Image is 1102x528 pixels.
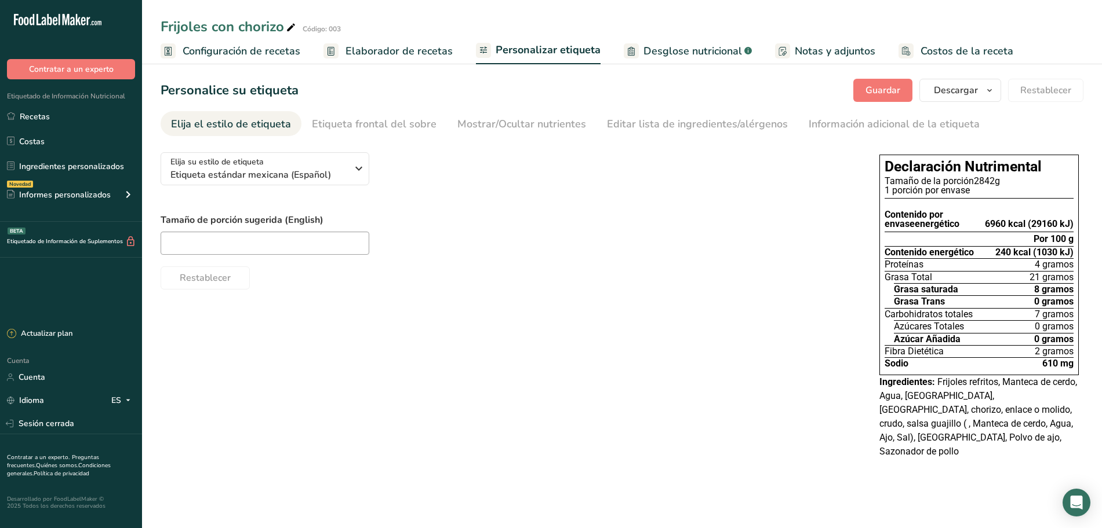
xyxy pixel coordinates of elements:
button: Contratar a un experto [7,59,135,79]
button: Guardar [853,79,912,102]
font: Carbohidratos totales [885,309,973,320]
font: Desarrollado por FoodLabelMaker © [7,495,104,503]
font: Grasa Trans [894,296,945,307]
font: 0 gramos [1035,321,1074,332]
font: Elija su estilo de etiqueta [170,156,264,167]
font: Fibra Dietética [885,346,944,357]
font: Azúcares Totales [894,321,964,332]
font: Sodio [885,358,908,369]
a: Quiénes somos. [36,461,78,470]
font: Idioma [19,395,44,406]
a: Desglose nutricional [624,38,752,64]
font: Notas y adjuntos [795,44,875,58]
button: Elija su estilo de etiqueta Etiqueta estándar mexicana (Español) [161,152,369,185]
a: Notas y adjuntos [775,38,875,64]
font: 2025 Todos los derechos reservados [7,502,106,510]
font: Etiquetado de Información de Suplementos [7,237,123,245]
font: Personalice su etiqueta [161,82,299,99]
font: Declaración Nutrimental [885,158,1042,175]
font: 4 gramos [1035,259,1074,270]
font: Grasa saturada [894,284,958,295]
font: Mostrar/Ocultar nutrientes [457,117,586,131]
font: Contratar a un experto [29,64,114,75]
font: Tamaño de porción sugerida (English) [161,214,323,226]
font: Cuenta [19,372,45,383]
font: Contenido por envase [885,209,943,229]
font: Descargar [934,84,978,97]
font: Tamaño de la porción [885,175,974,186]
font: 2 gramos [1035,346,1074,357]
font: Cuenta [7,356,29,365]
font: 21 gramos [1030,272,1074,283]
a: Política de privacidad [34,470,89,478]
font: Frijoles refritos, Manteca de cerdo, Agua, [GEOGRAPHIC_DATA], [GEOGRAPHIC_DATA], chorizo, enlace ... [879,376,1077,457]
font: Proteínas [885,259,923,270]
font: Personalizar etiqueta [496,43,601,57]
font: energético [915,218,959,229]
a: Contratar a un experto. [7,453,70,461]
font: 8 gramos [1034,284,1074,295]
font: Etiquetado de Información Nutricional [7,91,125,101]
font: Elaborador de recetas [345,44,453,58]
font: Editar lista de ingredientes/alérgenos [607,117,788,131]
a: Preguntas frecuentes. [7,453,99,470]
a: Costos de la receta [899,38,1013,64]
font: Por 100 g [1034,233,1074,244]
font: Informes personalizados [19,189,111,200]
div: Abrir Intercom Messenger [1063,489,1090,516]
font: 0 gramos [1034,333,1074,344]
font: Novedad [9,181,31,188]
font: 240 kcal (1030 kJ) [995,247,1074,258]
font: 610 mg [1042,358,1074,369]
font: Guardar [865,84,900,97]
font: Elija el estilo de etiqueta [171,117,291,131]
font: Etiqueta frontal del sobre [312,117,437,131]
font: Grasa Total [885,272,932,283]
button: Restablecer [161,266,250,289]
font: Etiqueta estándar mexicana (Español) [170,168,331,181]
button: Restablecer [1008,79,1083,102]
button: Descargar [919,79,1001,102]
font: Frijoles con chorizo [161,17,284,36]
font: Código: 003 [303,24,341,34]
font: Ingredientes personalizados [19,161,124,172]
font: Contenido energético [885,247,974,258]
font: Restablecer [1020,84,1071,97]
font: 2842g [974,175,1000,186]
font: Recetas [20,111,50,122]
font: Configuración de recetas [183,44,300,58]
font: Costas [19,136,45,147]
font: Restablecer [180,272,231,284]
font: Ingredientes: [879,376,935,387]
font: 0 gramos [1034,296,1074,307]
font: ES [111,395,121,406]
font: BETA [10,228,23,234]
a: Personalizar etiqueta [476,37,601,65]
font: 6960 kcal (29160 kJ) [985,218,1074,229]
a: Condiciones generales. [7,461,111,478]
font: Información adicional de la etiqueta [809,117,980,131]
font: Desglose nutricional [643,44,742,58]
font: Azúcar Añadida [894,333,961,344]
font: Sesión cerrada [19,418,74,429]
a: Elaborador de recetas [323,38,453,64]
font: 1 porción por envase [885,185,970,196]
a: Configuración de recetas [161,38,300,64]
font: Costos de la receta [921,44,1013,58]
font: 7 gramos [1035,309,1074,320]
font: Actualizar plan [21,328,72,339]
